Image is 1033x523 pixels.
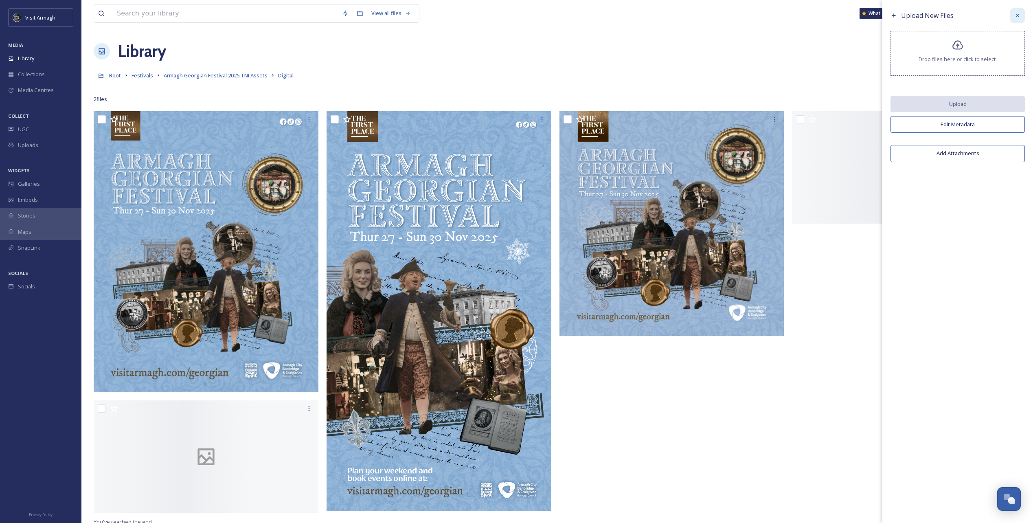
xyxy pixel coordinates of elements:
[13,13,21,22] img: THE-FIRST-PLACE-VISIT-ARMAGH.COM-BLACK.jpg
[18,70,45,78] span: Collections
[18,141,38,149] span: Uploads
[18,55,34,62] span: Library
[8,270,28,276] span: SOCIALS
[8,113,29,119] span: COLLECT
[118,39,166,64] a: Library
[278,72,294,79] span: Digital
[367,5,415,21] a: View all files
[164,72,268,79] span: Armagh Georgian Festival 2025 TNI Assets
[278,70,294,80] a: Digital
[997,487,1021,511] button: Open Chat
[919,55,997,63] span: Drop files here or click to select.
[29,512,53,517] span: Privacy Policy
[18,196,38,204] span: Embeds
[860,8,900,19] a: What's New
[109,70,121,80] a: Root
[132,70,153,80] a: Festivals
[18,283,35,290] span: Socials
[109,72,121,79] span: Root
[94,95,107,103] span: 2 file s
[559,111,784,336] img: 5217. GEORGIAN_1080x1080.jpg
[18,125,29,133] span: UGC
[8,42,23,48] span: MEDIA
[890,145,1025,162] button: Add Attachments
[18,228,31,236] span: Maps
[164,70,268,80] a: Armagh Georgian Festival 2025 TNI Assets
[327,111,551,511] img: 5217.GEORGIAN_STORY_1080x1920.jpg
[18,212,35,220] span: Stories
[94,111,318,392] img: 5217. GEORGIAN_1080x1350.png
[890,96,1025,112] button: Upload
[29,509,53,519] a: Privacy Policy
[901,11,954,20] span: Upload New Files
[132,72,153,79] span: Festivals
[25,14,55,21] span: Visit Armagh
[890,116,1025,133] button: Edit Metadata
[18,244,40,252] span: SnapLink
[18,86,54,94] span: Media Centres
[18,180,40,188] span: Galleries
[8,167,30,174] span: WIDGETS
[113,4,338,22] input: Search your library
